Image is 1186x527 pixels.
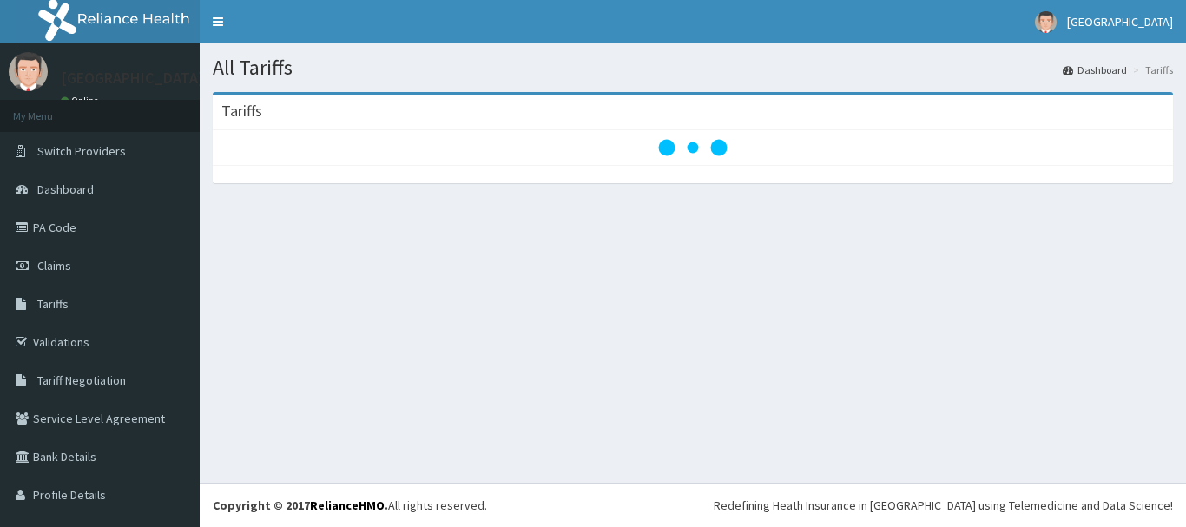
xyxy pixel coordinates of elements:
[9,52,48,91] img: User Image
[658,113,728,182] svg: audio-loading
[37,258,71,273] span: Claims
[200,483,1186,527] footer: All rights reserved.
[714,497,1173,514] div: Redefining Heath Insurance in [GEOGRAPHIC_DATA] using Telemedicine and Data Science!
[213,497,388,513] strong: Copyright © 2017 .
[213,56,1173,79] h1: All Tariffs
[37,181,94,197] span: Dashboard
[1063,63,1127,77] a: Dashboard
[37,143,126,159] span: Switch Providers
[37,296,69,312] span: Tariffs
[1129,63,1173,77] li: Tariffs
[221,103,262,119] h3: Tariffs
[61,70,204,86] p: [GEOGRAPHIC_DATA]
[1035,11,1057,33] img: User Image
[37,372,126,388] span: Tariff Negotiation
[310,497,385,513] a: RelianceHMO
[1067,14,1173,30] span: [GEOGRAPHIC_DATA]
[61,95,102,107] a: Online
